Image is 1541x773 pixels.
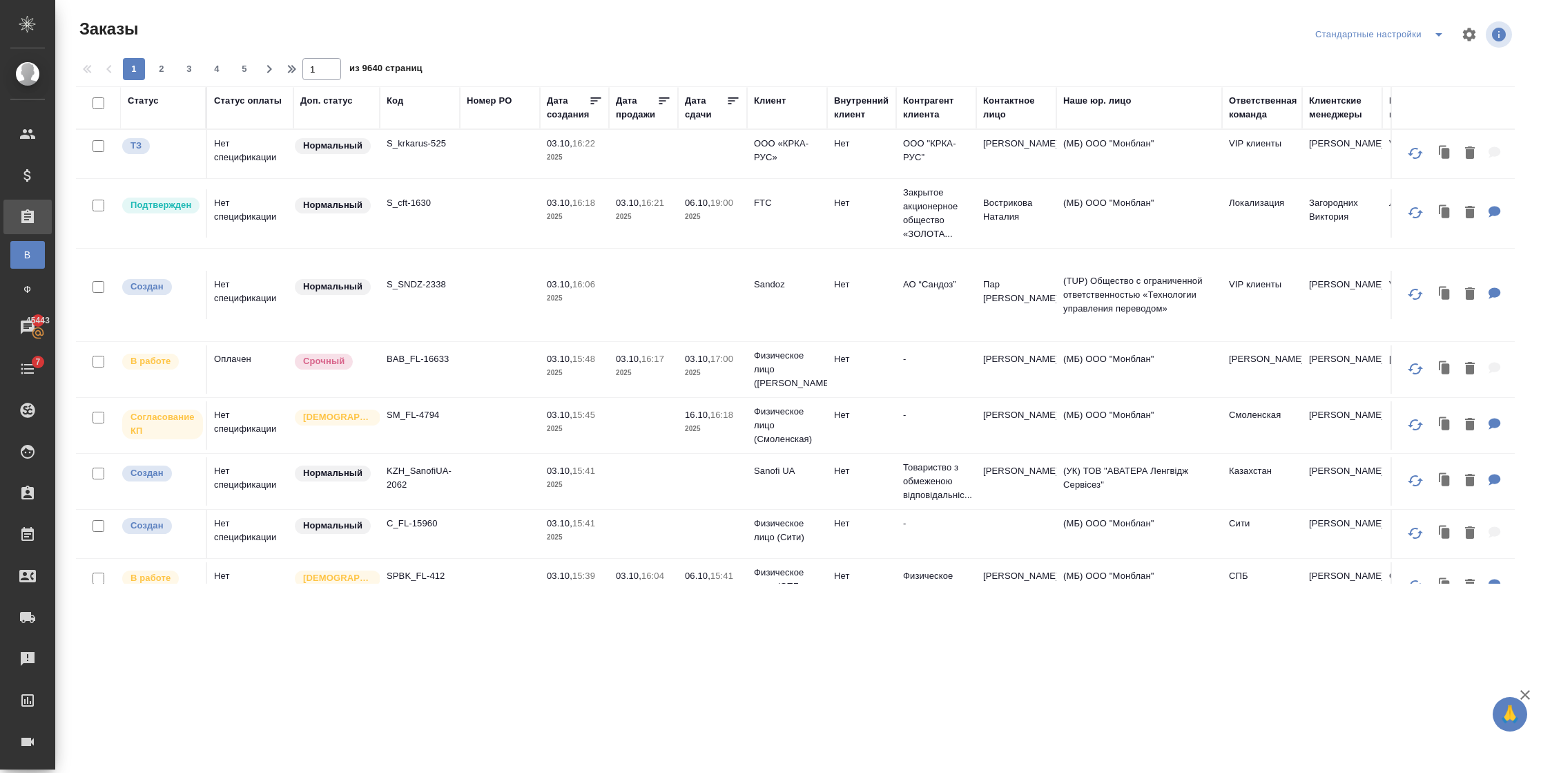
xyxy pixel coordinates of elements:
td: (МБ) ООО "Монблан" [1056,401,1222,450]
button: Обновить [1399,137,1432,170]
div: Проектная команда [1389,94,1455,122]
p: 03.10, [547,198,572,208]
td: Локализация [1382,189,1462,238]
p: 03.10, [616,571,641,581]
button: Удалить [1458,140,1482,168]
button: Удалить [1458,411,1482,439]
td: (МБ) ООО "Монблан" [1056,130,1222,178]
button: Обновить [1399,408,1432,441]
button: 🙏 [1493,697,1527,732]
p: 17:00 [710,354,733,364]
button: Обновить [1399,278,1432,311]
p: ТЗ [130,139,142,153]
td: [PERSON_NAME] [1302,271,1382,319]
p: FTC [754,196,820,210]
p: 06.10, [685,198,710,208]
a: В [10,241,45,269]
p: 03.10, [547,279,572,289]
td: (МБ) ООО "Монблан" [1056,189,1222,238]
p: 2025 [685,422,740,436]
p: Физическое лицо [903,569,969,597]
p: [DEMOGRAPHIC_DATA] [303,410,372,424]
p: 16:21 [641,198,664,208]
p: 15:48 [572,354,595,364]
p: SM_FL-4794 [387,408,453,422]
p: Закрытое акционерное общество «ЗОЛОТА... [903,186,969,241]
p: Физическое лицо (СПБ Караванная) [754,566,820,607]
div: Выставляется автоматически при создании заказа [121,517,199,535]
p: 03.10, [547,518,572,528]
p: S_krkarus-525 [387,137,453,151]
button: Удалить [1458,280,1482,309]
button: 5 [233,58,255,80]
td: (МБ) ООО "Монблан" [1056,510,1222,558]
td: VIP клиенты [1382,130,1462,178]
div: Клиент [754,94,786,108]
p: [DEMOGRAPHIC_DATA] [303,571,372,585]
td: [PERSON_NAME] [1302,345,1382,394]
div: Выставляет ПМ после принятия заказа от КМа [121,569,199,588]
p: 15:41 [572,518,595,528]
p: Создан [130,466,164,480]
td: [PERSON_NAME] [1222,345,1302,394]
p: 03.10, [547,410,572,420]
button: Удалить [1458,519,1482,548]
td: СПБ Караванная [1222,562,1302,611]
div: Выставляется автоматически для первых 3 заказов нового контактного лица. Особое внимание [293,569,373,588]
button: 3 [178,58,200,80]
span: из 9640 страниц [349,60,423,80]
p: Создан [130,280,164,294]
p: Sandoz [754,278,820,292]
a: 45443 [3,310,52,345]
span: Заказы [76,18,138,40]
p: 16:04 [641,571,664,581]
div: Статус по умолчанию для стандартных заказов [293,517,373,535]
p: ООО «КРКА-РУС» [754,137,820,164]
p: В работе [130,571,171,585]
p: 16:06 [572,279,595,289]
div: Статус по умолчанию для стандартных заказов [293,196,373,215]
button: Удалить [1458,572,1482,600]
p: Подтвержден [130,198,191,212]
button: Клонировать [1432,467,1458,495]
div: Доп. статус [300,94,353,108]
p: BAB_FL-16633 [387,352,453,366]
div: Внутренний клиент [834,94,889,122]
td: [PERSON_NAME] [1302,562,1382,611]
button: Удалить [1458,199,1482,227]
td: [PERSON_NAME] [1302,130,1382,178]
p: Нормальный [303,466,362,480]
p: 2025 [547,292,602,305]
td: VIP клиенты [1382,271,1462,319]
span: 3 [178,62,200,76]
p: 03.10, [616,198,641,208]
span: 🙏 [1498,700,1522,729]
button: Клонировать [1432,519,1458,548]
td: [PERSON_NAME] [1302,401,1382,450]
span: Настроить таблицу [1453,18,1486,51]
td: Нет спецификации [207,562,293,611]
p: Товариство з обмеженою відповідальніс... [903,461,969,502]
p: S_cft-1630 [387,196,453,210]
p: 15:41 [710,571,733,581]
td: Нет спецификации [207,510,293,558]
td: Нет спецификации [207,130,293,178]
p: 16:18 [572,198,595,208]
button: Обновить [1399,569,1432,602]
td: (МБ) ООО "Монблан" [1056,562,1222,611]
p: 2025 [685,366,740,380]
button: Удалить [1458,467,1482,495]
p: Нет [834,569,889,583]
button: Обновить [1399,196,1432,229]
td: [PERSON_NAME] [1302,457,1382,506]
p: 16:22 [572,138,595,149]
p: 2025 [616,210,671,224]
p: 2025 [616,366,671,380]
a: 7 [3,352,52,386]
td: [PERSON_NAME] [1302,510,1382,558]
div: Статус оплаты [214,94,282,108]
div: Код [387,94,403,108]
td: Нет спецификации [207,189,293,238]
p: 2025 [616,583,671,597]
p: 19:00 [710,198,733,208]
